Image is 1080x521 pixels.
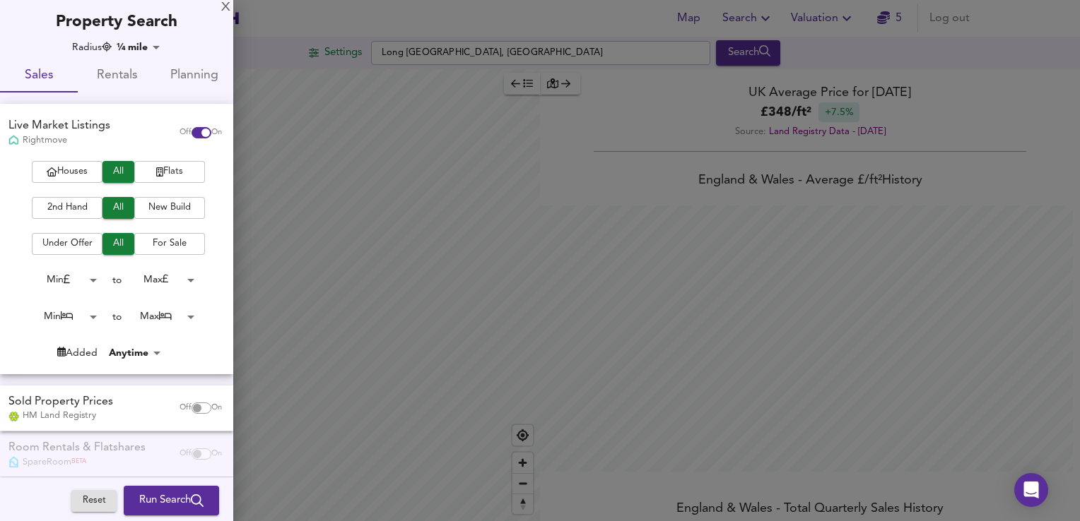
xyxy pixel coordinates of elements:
[134,161,205,183] button: Flats
[8,412,19,421] img: Land Registry
[211,127,222,138] span: On
[134,233,205,255] button: For Sale
[24,269,102,291] div: Min
[1014,473,1048,507] div: Open Intercom Messenger
[112,273,122,287] div: to
[8,135,19,147] img: Rightmove
[8,409,113,422] div: HM Land Registry
[39,200,95,216] span: 2nd Hand
[221,3,230,13] div: X
[180,127,192,138] span: Off
[102,233,134,255] button: All
[139,491,204,510] span: Run Search
[32,197,102,219] button: 2nd Hand
[134,197,205,219] button: New Build
[102,197,134,219] button: All
[141,200,198,216] span: New Build
[57,346,98,360] div: Added
[86,65,147,87] span: Rentals
[211,402,222,414] span: On
[8,134,110,147] div: Rightmove
[141,236,198,252] span: For Sale
[164,65,225,87] span: Planning
[39,164,95,180] span: Houses
[180,402,192,414] span: Off
[39,236,95,252] span: Under Offer
[72,40,112,54] div: Radius
[105,346,165,360] div: Anytime
[8,394,113,410] div: Sold Property Prices
[141,164,198,180] span: Flats
[8,65,69,87] span: Sales
[24,306,102,328] div: Min
[32,233,102,255] button: Under Offer
[122,269,199,291] div: Max
[32,161,102,183] button: Houses
[102,161,134,183] button: All
[110,200,127,216] span: All
[112,310,122,324] div: to
[122,306,199,328] div: Max
[78,493,110,509] span: Reset
[112,40,165,54] div: ¼ mile
[71,490,117,512] button: Reset
[110,236,127,252] span: All
[8,118,110,134] div: Live Market Listings
[124,486,219,515] button: Run Search
[110,164,127,180] span: All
